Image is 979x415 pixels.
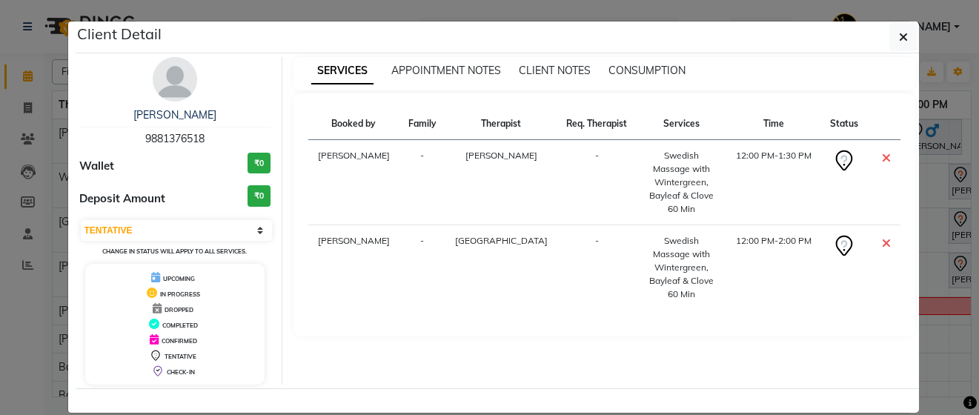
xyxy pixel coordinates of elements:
div: Swedish Massage with Wintergreen, Bayleaf & Clove 60 Min [646,149,717,216]
span: [PERSON_NAME] [465,150,537,161]
td: [PERSON_NAME] [308,225,399,311]
span: TENTATIVE [165,353,196,360]
span: CONFIRMED [162,337,197,345]
td: - [557,140,637,225]
img: avatar [153,57,197,102]
span: COMPLETED [162,322,198,329]
th: Booked by [308,108,399,140]
h3: ₹0 [248,185,271,207]
td: 12:00 PM-2:00 PM [726,225,820,311]
th: Req. Therapist [557,108,637,140]
th: Time [726,108,820,140]
td: - [557,225,637,311]
div: Swedish Massage with Wintergreen, Bayleaf & Clove 60 Min [646,234,717,301]
h5: Client Detail [77,23,162,45]
span: CHECK-IN [167,368,195,376]
span: IN PROGRESS [160,290,200,298]
th: Therapist [445,108,557,140]
a: [PERSON_NAME] [133,108,216,122]
th: Services [637,108,726,140]
span: 9881376518 [145,132,205,145]
span: DROPPED [165,306,193,313]
td: 12:00 PM-1:30 PM [726,140,820,225]
th: Status [820,108,867,140]
small: Change in status will apply to all services. [102,248,247,255]
span: UPCOMING [163,275,195,282]
span: SERVICES [311,58,374,84]
td: - [399,140,445,225]
span: CONSUMPTION [608,64,686,77]
span: Wallet [79,158,114,175]
span: [GEOGRAPHIC_DATA] [455,235,548,246]
th: Family [399,108,445,140]
span: CLIENT NOTES [519,64,591,77]
h3: ₹0 [248,153,271,174]
span: Deposit Amount [79,190,165,207]
span: APPOINTMENT NOTES [391,64,501,77]
td: - [399,225,445,311]
td: [PERSON_NAME] [308,140,399,225]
